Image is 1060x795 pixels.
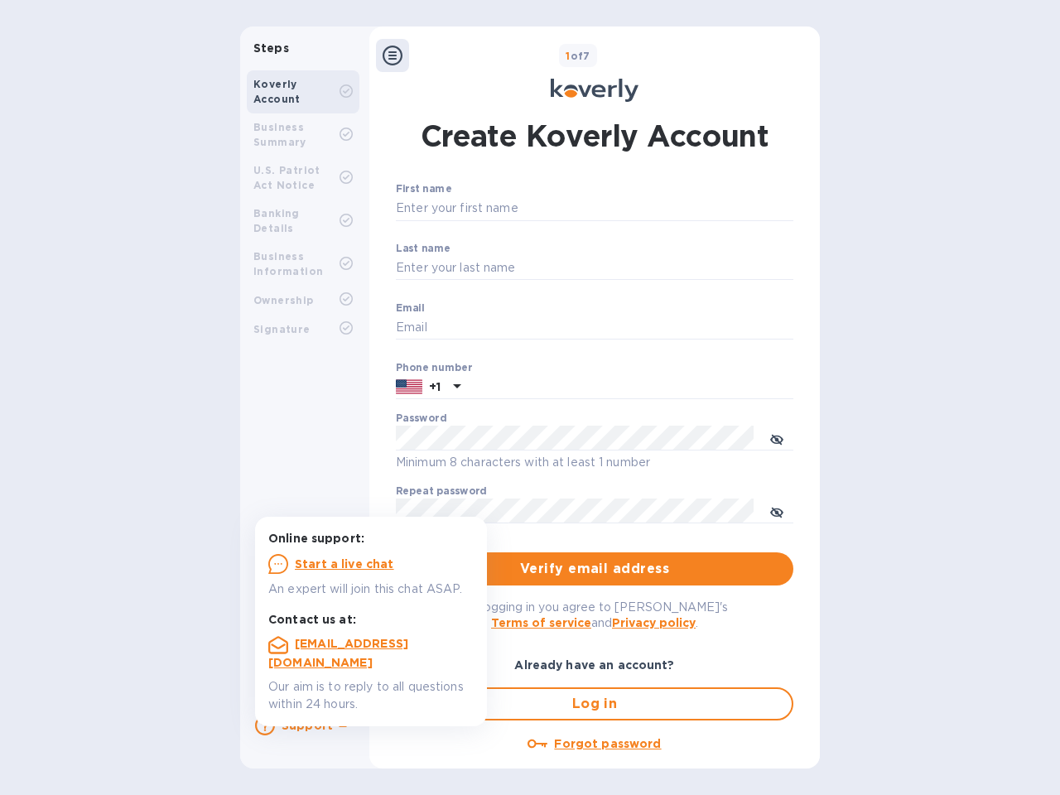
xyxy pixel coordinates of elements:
[566,50,590,62] b: of 7
[396,185,451,195] label: First name
[268,613,356,626] b: Contact us at:
[396,378,422,396] img: US
[253,164,320,191] b: U.S. Patriot Act Notice
[295,557,394,571] u: Start a live chat
[253,294,314,306] b: Ownership
[396,196,793,221] input: Enter your first name
[554,737,661,750] u: Forgot password
[268,678,474,713] p: Our aim is to reply to all questions within 24 hours.
[268,532,364,545] b: Online support:
[396,453,793,472] p: Minimum 8 characters with at least 1 number
[396,414,446,424] label: Password
[760,494,793,528] button: toggle password visibility
[253,250,323,277] b: Business Information
[268,637,408,669] a: [EMAIL_ADDRESS][DOMAIN_NAME]
[429,378,441,395] p: +1
[396,256,793,281] input: Enter your last name
[396,487,487,497] label: Repeat password
[396,552,793,585] button: Verify email address
[760,422,793,455] button: toggle password visibility
[268,581,474,598] p: An expert will join this chat ASAP.
[566,50,570,62] span: 1
[253,207,300,234] b: Banking Details
[253,41,289,55] b: Steps
[253,121,306,148] b: Business Summary
[421,115,769,157] h1: Create Koverly Account
[253,323,311,335] b: Signature
[411,694,778,714] span: Log in
[253,78,301,105] b: Koverly Account
[462,600,728,629] span: By logging in you agree to [PERSON_NAME]'s and .
[409,559,780,579] span: Verify email address
[396,316,793,340] input: Email
[491,616,591,629] a: Terms of service
[396,687,793,720] button: Log in
[396,303,425,313] label: Email
[396,363,472,373] label: Phone number
[396,243,450,253] label: Last name
[514,658,674,672] b: Already have an account?
[282,719,333,732] b: Support
[612,616,696,629] a: Privacy policy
